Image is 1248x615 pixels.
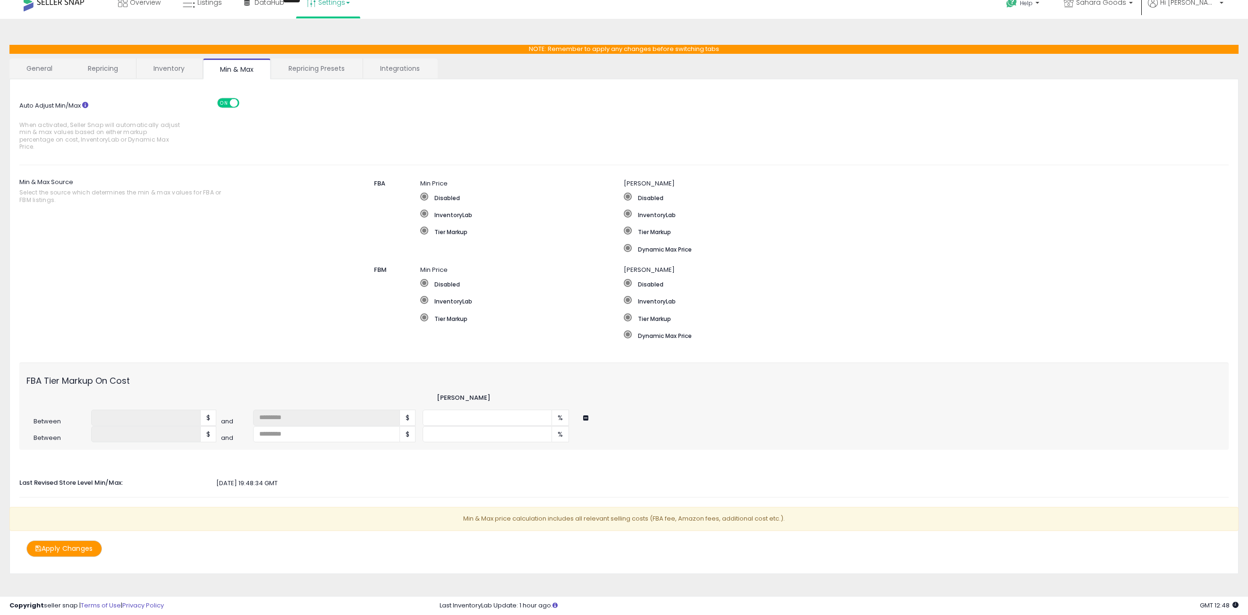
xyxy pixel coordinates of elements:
div: [DATE] 19:48:34 GMT [12,479,1236,488]
label: Disabled [624,279,1032,288]
a: Terms of Use [81,601,121,610]
p: NOTE: Remember to apply any changes before switching tabs [9,45,1239,54]
span: % [552,410,569,426]
a: Repricing Presets [272,59,362,78]
span: Between [26,417,91,426]
label: Last Revised Store Level Min/Max: [12,475,216,488]
label: Disabled [420,279,624,288]
span: $ [400,410,416,426]
strong: Copyright [9,601,44,610]
span: and [221,434,254,443]
span: When activated, Seller Snap will automatically adjust min & max values based on either markup per... [19,121,181,151]
a: Repricing [71,59,135,78]
p: Min & Max price calculation includes all relevant selling costs (FBA fee, Amazon fees, additional... [9,507,1239,531]
span: $ [400,426,416,442]
button: Apply Changes [26,540,102,557]
label: Tier Markup [420,313,624,323]
label: Disabled [420,193,624,202]
a: Privacy Policy [122,601,164,610]
i: Click here to read more about un-synced listings. [552,602,558,608]
label: Tier Markup [624,227,1134,236]
div: Last InventoryLab Update: 1 hour ago. [440,601,1239,610]
label: InventoryLab [624,210,1134,219]
label: Dynamic Max Price [624,244,1134,253]
span: Between [26,434,91,443]
span: [PERSON_NAME] [624,179,675,188]
span: Min Price [420,179,448,188]
label: Disabled [624,193,1134,202]
span: Min Price [420,265,448,274]
label: InventoryLab [624,296,1032,305]
div: seller snap | | [9,601,164,610]
a: General [9,59,70,78]
span: FBM [374,265,387,274]
label: FBA Tier Markup On Cost [19,370,221,387]
label: InventoryLab [420,296,624,305]
a: Integrations [363,59,437,78]
label: [PERSON_NAME] [437,394,490,403]
span: ON [218,99,230,107]
span: % [552,426,569,442]
span: FBA [374,179,385,188]
span: OFF [238,99,253,107]
label: Tier Markup [420,227,624,236]
a: Min & Max [203,59,271,79]
label: InventoryLab [420,210,624,219]
a: Inventory [136,59,202,78]
span: Select the source which determines the min & max values for FBA or FBM listings. [19,189,228,203]
label: Dynamic Max Price [624,330,1032,340]
label: Min & Max Source [19,175,272,209]
span: $ [201,426,216,442]
span: $ [201,410,216,426]
label: Auto Adjust Min/Max [12,98,216,155]
span: 2025-10-6 12:48 GMT [1200,601,1239,610]
span: [PERSON_NAME] [624,265,675,274]
span: and [221,417,254,426]
label: Tier Markup [624,313,1032,323]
